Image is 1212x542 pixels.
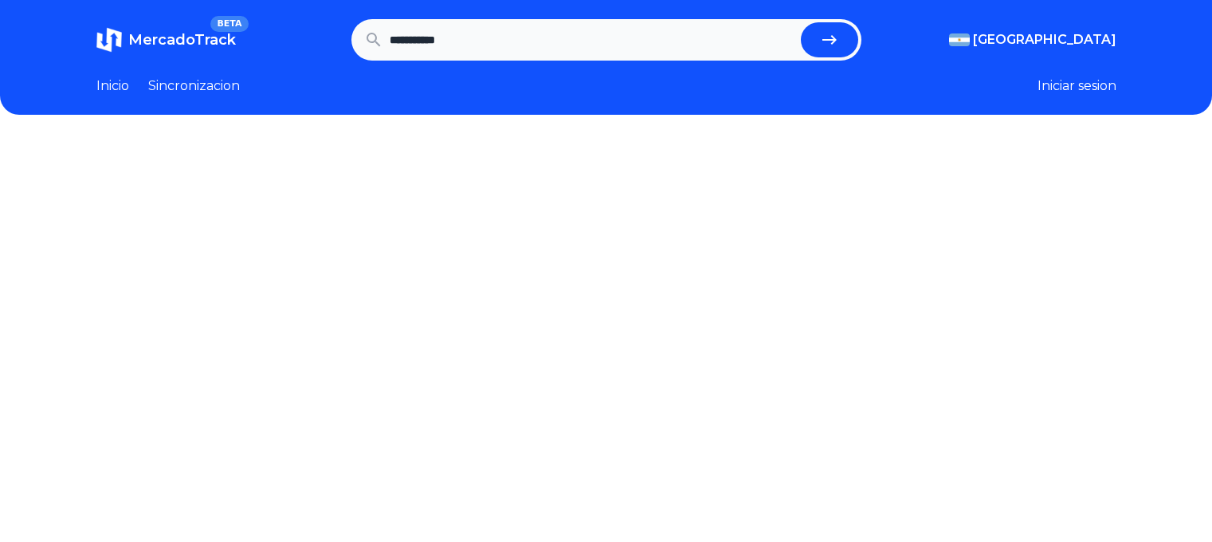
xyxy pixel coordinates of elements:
[210,16,248,32] span: BETA
[96,27,122,53] img: MercadoTrack
[96,77,129,96] a: Inicio
[949,33,970,46] img: Argentina
[148,77,240,96] a: Sincronizacion
[973,30,1116,49] span: [GEOGRAPHIC_DATA]
[128,31,236,49] span: MercadoTrack
[1037,77,1116,96] button: Iniciar sesion
[949,30,1116,49] button: [GEOGRAPHIC_DATA]
[96,27,236,53] a: MercadoTrackBETA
